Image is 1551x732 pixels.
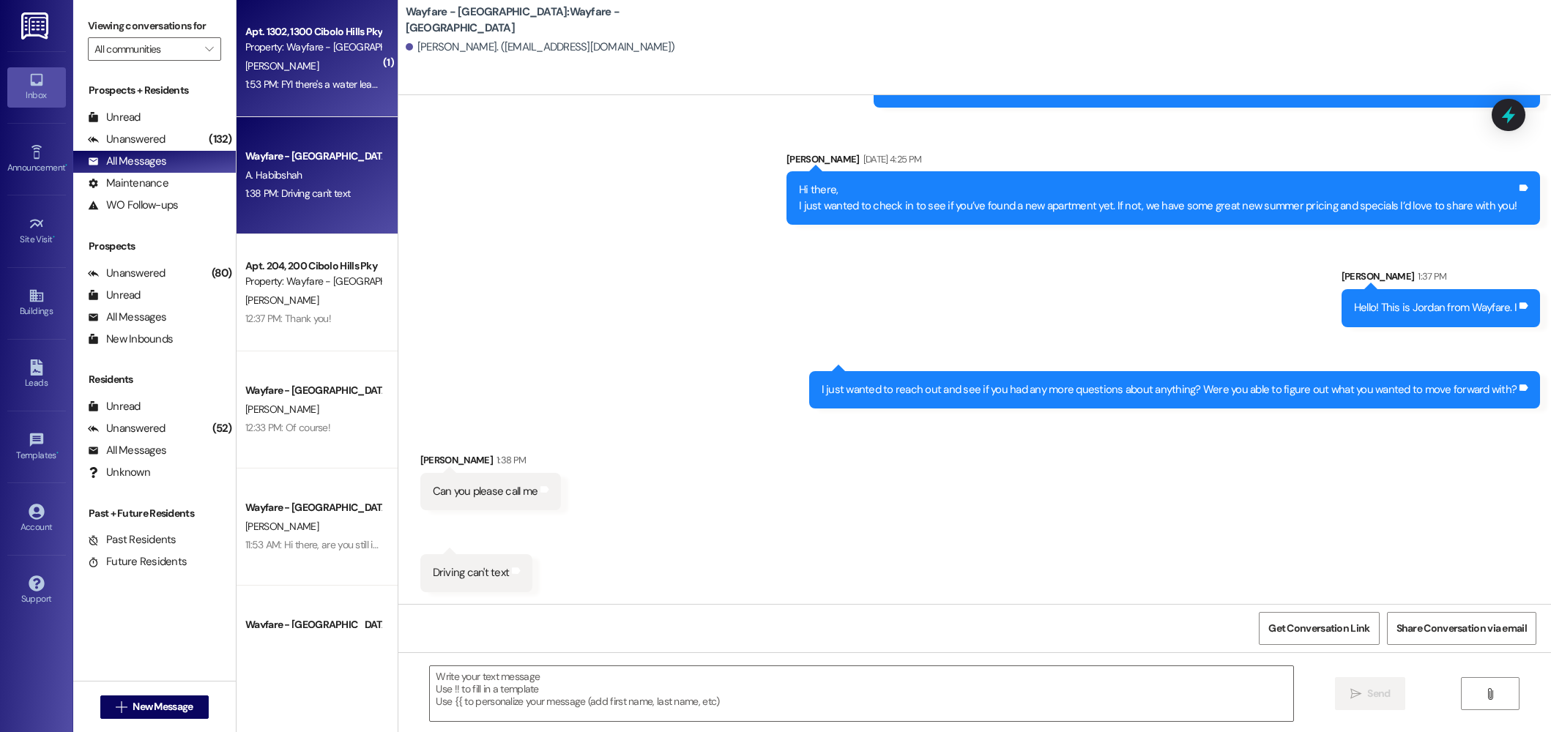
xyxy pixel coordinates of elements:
[1350,688,1361,700] i: 
[245,274,381,289] div: Property: Wayfare - [GEOGRAPHIC_DATA]
[53,232,55,242] span: •
[65,160,67,171] span: •
[822,382,1517,397] div: I just wanted to reach out and see if you had any more questions about anything? Were you able to...
[245,78,656,91] div: 1:53 PM: FYI there's a water leak coming from 1402's front flower bed. It's [PERSON_NAME]'s house
[88,465,150,480] div: Unknown
[245,520,319,533] span: [PERSON_NAME]
[245,149,381,164] div: Wayfare - [GEOGRAPHIC_DATA]
[88,554,187,569] div: Future Residents
[406,40,675,55] div: [PERSON_NAME]. ([EMAIL_ADDRESS][DOMAIN_NAME])
[245,403,319,416] span: [PERSON_NAME]
[73,83,236,98] div: Prospects + Residents
[245,187,350,200] div: 1:38 PM: Driving can't text
[88,132,165,147] div: Unanswered
[1342,269,1540,289] div: [PERSON_NAME]
[209,417,236,440] div: (52)
[7,499,66,539] a: Account
[88,399,141,414] div: Unread
[88,310,166,325] div: All Messages
[1396,621,1527,636] span: Share Conversation via email
[245,40,381,55] div: Property: Wayfare - [GEOGRAPHIC_DATA]
[860,152,922,167] div: [DATE] 4:25 PM
[88,532,176,548] div: Past Residents
[245,538,586,551] div: 11:53 AM: Hi there, are you still interested in applying to our Wayfare Community?
[433,484,538,499] div: Can you please call me
[208,262,236,285] div: (80)
[245,24,381,40] div: Apt. 1302, 1300 Cibolo Hills Pky
[245,617,381,632] div: Wayfare - [GEOGRAPHIC_DATA]
[420,452,562,473] div: [PERSON_NAME]
[7,67,66,107] a: Inbox
[88,110,141,125] div: Unread
[88,176,168,191] div: Maintenance
[1414,269,1446,284] div: 1:37 PM
[245,500,381,515] div: Wayfare - [GEOGRAPHIC_DATA]
[88,421,165,436] div: Unanswered
[73,372,236,387] div: Residents
[7,283,66,323] a: Buildings
[7,571,66,610] a: Support
[1259,612,1379,645] button: Get Conversation Link
[88,15,221,37] label: Viewing conversations for
[245,421,330,434] div: 12:33 PM: Of course!
[245,59,319,72] span: [PERSON_NAME]
[1335,677,1406,710] button: Send
[1484,688,1495,700] i: 
[94,37,198,61] input: All communities
[245,258,381,274] div: Apt. 204, 200 Cibolo Hills Pky
[116,701,127,713] i: 
[433,565,510,580] div: Driving can't text
[21,12,51,40] img: ResiDesk Logo
[88,154,166,169] div: All Messages
[245,294,319,307] span: [PERSON_NAME]
[88,198,178,213] div: WO Follow-ups
[786,152,1540,172] div: [PERSON_NAME]
[799,182,1517,214] div: Hi there, I just wanted to check in to see if you’ve found a new apartment yet. If not, we have s...
[1268,621,1369,636] span: Get Conversation Link
[1354,300,1517,315] div: Hello! This is Jordan from Wayfare. I
[7,427,66,467] a: Templates •
[1367,686,1390,701] span: Send
[73,506,236,521] div: Past + Future Residents
[7,212,66,251] a: Site Visit •
[205,128,235,151] div: (132)
[406,4,699,36] b: Wayfare - [GEOGRAPHIC_DATA]: Wayfare - [GEOGRAPHIC_DATA]
[88,266,165,281] div: Unanswered
[88,288,141,303] div: Unread
[245,312,331,325] div: 12:37 PM: Thank you!
[56,448,59,458] span: •
[73,239,236,254] div: Prospects
[493,452,526,468] div: 1:38 PM
[88,332,173,347] div: New Inbounds
[7,355,66,395] a: Leads
[245,383,381,398] div: Wayfare - [GEOGRAPHIC_DATA]
[100,695,209,719] button: New Message
[133,699,193,714] span: New Message
[245,168,302,182] span: A. Habibshah
[88,443,166,458] div: All Messages
[1387,612,1536,645] button: Share Conversation via email
[205,43,213,55] i: 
